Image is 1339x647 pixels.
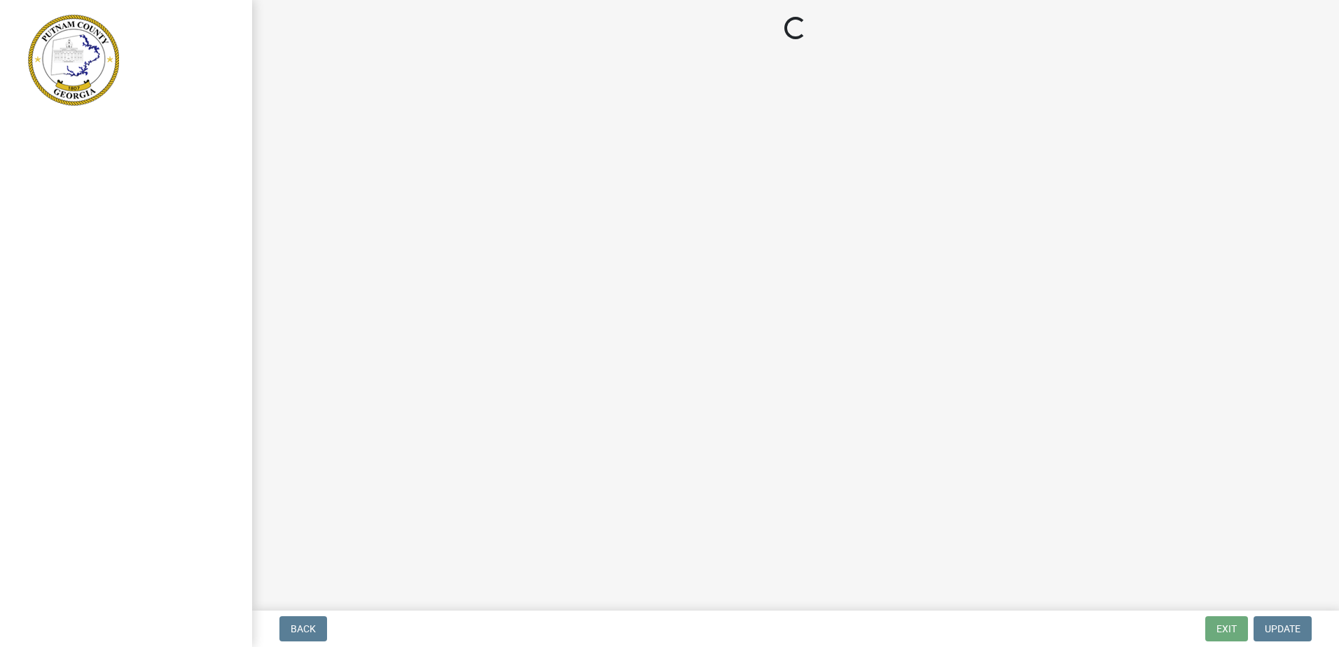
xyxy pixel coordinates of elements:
[291,623,316,634] span: Back
[279,616,327,641] button: Back
[28,15,119,106] img: Putnam County, Georgia
[1205,616,1248,641] button: Exit
[1265,623,1300,634] span: Update
[1254,616,1312,641] button: Update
